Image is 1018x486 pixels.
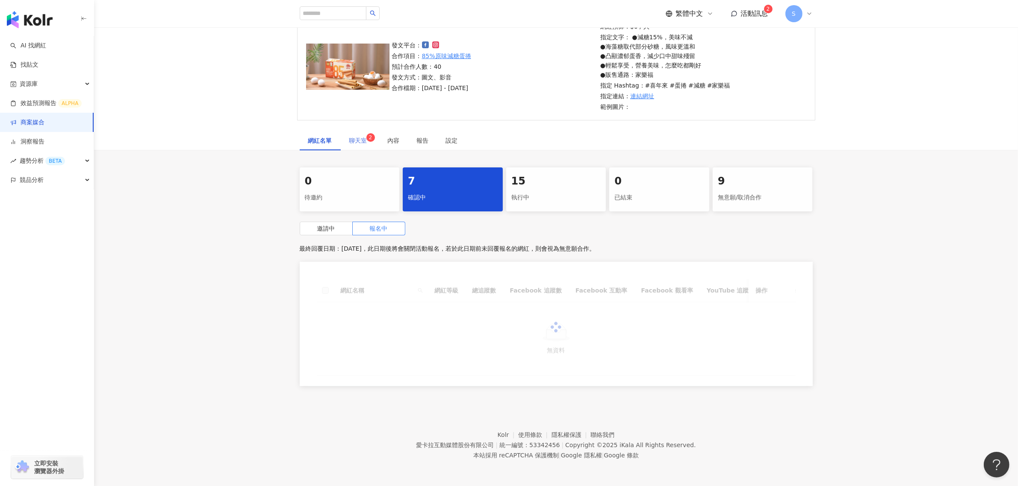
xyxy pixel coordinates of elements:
[45,157,65,165] div: BETA
[511,174,601,189] div: 15
[306,44,389,90] img: 85%原味減糖蛋捲
[718,190,808,205] div: 無意願/取消合作
[767,6,770,12] span: 2
[10,158,16,164] span: rise
[600,32,730,79] p: 指定文字： ●減糖15%，美味不減 ●海藻糖取代部分砂糖，風味更溫和 ●凸顯濃郁蛋香，減少口中甜味殘留 ●輕鬆享受，營養美味，怎麼吃都剛好 ●販售通路：家樂福
[511,190,601,205] div: 執行中
[422,51,471,61] a: 85%原味減糖蛋捲
[645,81,668,90] p: #喜年來
[305,190,395,205] div: 待邀約
[600,102,730,111] p: 範例圖片：
[416,442,494,448] div: 愛卡拉互動媒體股份有限公司
[718,174,808,189] div: 9
[676,9,703,18] span: 繁體中文
[11,456,83,479] a: chrome extension立即安裝 瀏覽器外掛
[369,135,372,141] span: 2
[370,225,388,232] span: 報名中
[600,91,730,101] p: 指定連結：
[590,431,614,438] a: 聯絡我們
[552,431,591,438] a: 隱私權保護
[614,174,704,189] div: 0
[741,9,768,18] span: 活動訊息
[498,431,518,438] a: Kolr
[670,81,687,90] p: #蛋捲
[602,452,604,459] span: |
[10,118,44,127] a: 商案媒合
[349,138,371,143] span: 聊天室
[10,41,46,50] a: searchAI 找網紅
[305,174,395,189] div: 0
[561,452,602,459] a: Google 隱私權
[518,431,552,438] a: 使用條款
[565,442,696,448] div: Copyright © 2025 All Rights Reserved.
[792,9,796,18] span: S
[559,452,561,459] span: |
[688,81,705,90] p: #減糖
[34,460,64,475] span: 立即安裝 瀏覽器外掛
[366,133,375,142] sup: 2
[408,190,498,205] div: 確認中
[300,242,813,255] p: 最終回覆日期：[DATE]，此日期後將會關閉活動報名，若於此日期前未回覆報名的網紅，則會視為無意願合作。
[561,442,564,448] span: |
[604,452,639,459] a: Google 條款
[984,452,1009,477] iframe: Help Scout Beacon - Open
[499,442,560,448] div: 統一編號：53342456
[496,442,498,448] span: |
[20,151,65,170] span: 趨勢分析
[10,138,44,146] a: 洞察報告
[10,61,38,69] a: 找貼文
[14,460,30,474] img: chrome extension
[317,225,335,232] span: 邀請中
[388,136,400,145] div: 內容
[370,10,376,16] span: search
[614,190,704,205] div: 已結束
[392,73,471,82] p: 發文方式：圖文、影音
[620,442,634,448] a: iKala
[392,51,471,61] p: 合作項目：
[408,174,498,189] div: 7
[20,170,44,190] span: 競品分析
[446,136,458,145] div: 設定
[417,136,429,145] div: 報告
[308,136,332,145] div: 網紅名單
[473,450,639,460] span: 本站採用 reCAPTCHA 保護機制
[392,62,471,71] p: 預計合作人數：40
[7,11,53,28] img: logo
[10,99,82,108] a: 效益預測報告ALPHA
[20,74,38,94] span: 資源庫
[764,5,773,13] sup: 2
[392,83,471,93] p: 合作檔期：[DATE] - [DATE]
[392,41,471,50] p: 發文平台：
[707,81,730,90] p: #家樂福
[600,81,730,90] p: 指定 Hashtag：
[630,91,654,101] a: 連結網址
